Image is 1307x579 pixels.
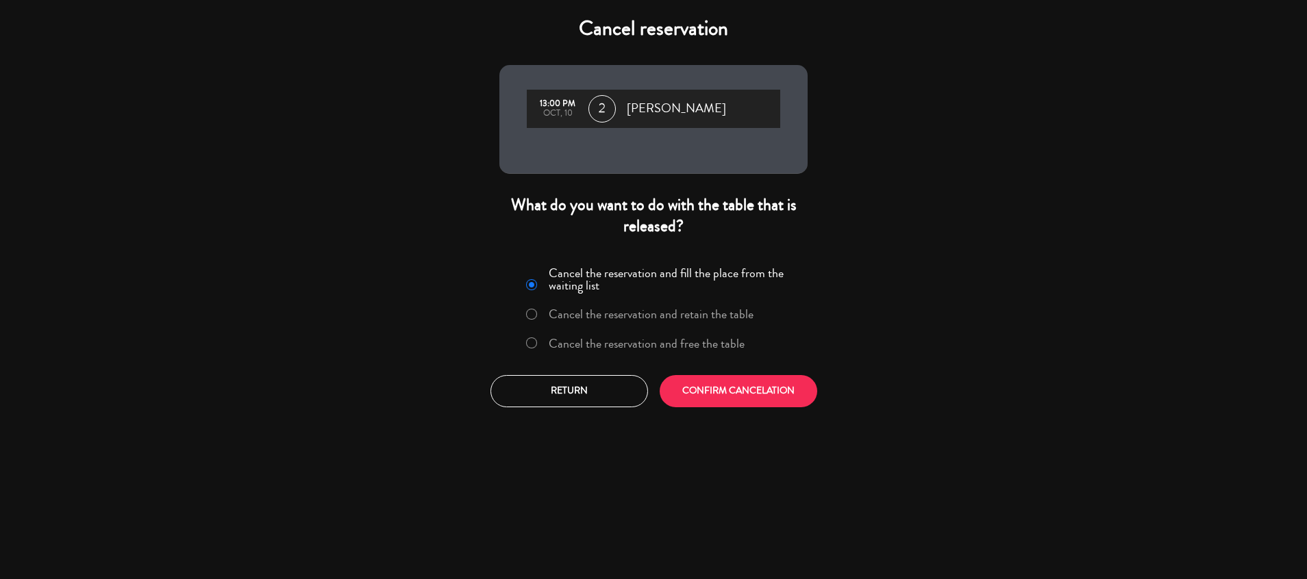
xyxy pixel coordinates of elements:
label: Cancel the reservation and fill the place from the waiting list [549,267,799,292]
span: [PERSON_NAME] [627,99,726,119]
button: CONFIRM CANCELATION [660,375,817,407]
label: Cancel the reservation and free the table [549,337,745,350]
button: Return [490,375,648,407]
label: Cancel the reservation and retain the table [549,308,754,320]
div: 13:00 PM [534,99,582,109]
h4: Cancel reservation [499,16,808,41]
div: Oct, 10 [534,109,582,118]
div: What do you want to do with the table that is released? [499,194,808,237]
span: 2 [588,95,616,123]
